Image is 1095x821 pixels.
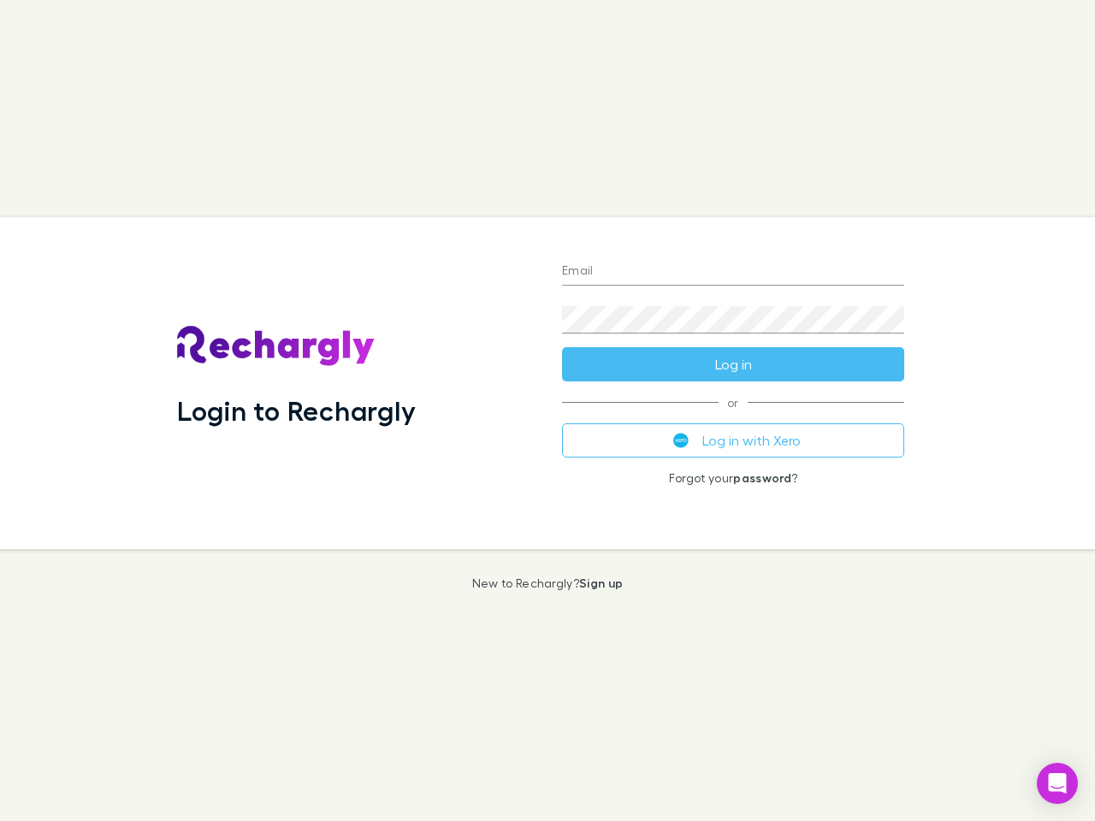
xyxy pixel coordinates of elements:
div: Open Intercom Messenger [1037,763,1078,804]
button: Log in [562,347,904,381]
button: Log in with Xero [562,423,904,458]
p: Forgot your ? [562,471,904,485]
span: or [562,402,904,403]
a: password [733,470,791,485]
a: Sign up [579,576,623,590]
img: Rechargly's Logo [177,326,376,367]
img: Xero's logo [673,433,689,448]
h1: Login to Rechargly [177,394,416,427]
p: New to Rechargly? [472,576,624,590]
